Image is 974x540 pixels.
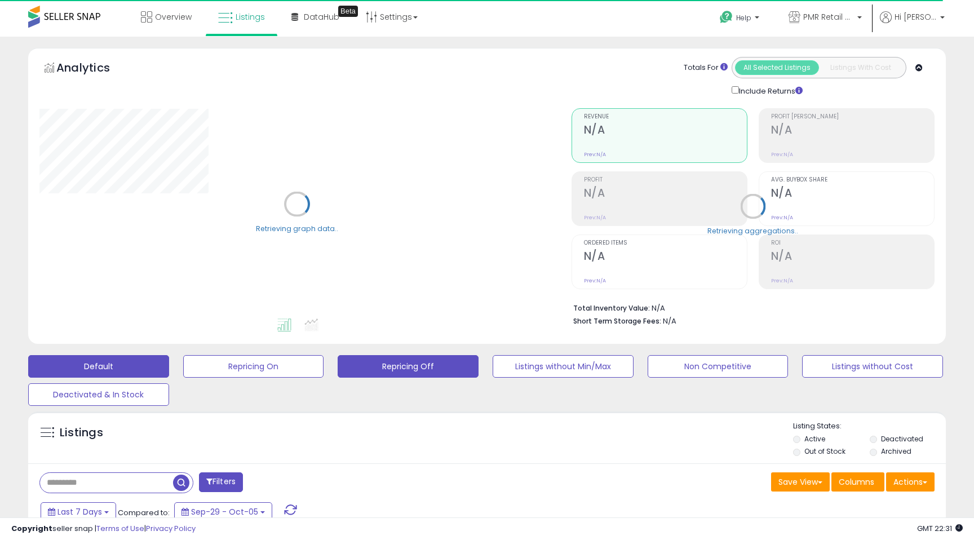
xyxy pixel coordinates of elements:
button: Listings without Min/Max [493,355,634,378]
span: Help [736,13,751,23]
button: Listings With Cost [818,60,902,75]
a: Help [711,2,771,37]
strong: Copyright [11,523,52,534]
span: Hi [PERSON_NAME] [895,11,937,23]
span: DataHub [304,11,339,23]
h5: Analytics [56,60,132,78]
span: Overview [155,11,192,23]
button: All Selected Listings [735,60,819,75]
button: Deactivated & In Stock [28,383,169,406]
span: Listings [236,11,265,23]
button: Repricing On [183,355,324,378]
div: Retrieving graph data.. [256,223,338,233]
div: Totals For [684,63,728,73]
div: Retrieving aggregations.. [707,225,798,236]
span: PMR Retail USA LLC [803,11,854,23]
button: Non Competitive [648,355,789,378]
button: Repricing Off [338,355,479,378]
div: Tooltip anchor [338,6,358,17]
a: Hi [PERSON_NAME] [880,11,945,37]
button: Default [28,355,169,378]
div: seller snap | | [11,524,196,534]
i: Get Help [719,10,733,24]
div: Include Returns [723,84,816,97]
button: Listings without Cost [802,355,943,378]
